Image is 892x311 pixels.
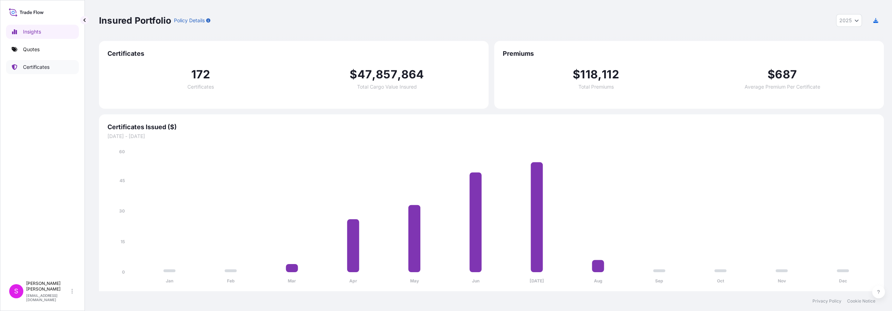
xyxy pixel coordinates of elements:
span: Certificates [107,49,480,58]
tspan: Dec [839,278,847,283]
tspan: 45 [119,178,125,183]
p: [PERSON_NAME] [PERSON_NAME] [26,281,70,292]
p: Insured Portfolio [99,15,171,26]
span: $ [350,69,357,80]
tspan: 0 [122,269,125,275]
a: Insights [6,25,79,39]
span: [DATE] - [DATE] [107,133,875,140]
tspan: Aug [594,278,602,283]
p: Quotes [23,46,40,53]
span: Premiums [503,49,875,58]
span: Certificates Issued ($) [107,123,875,131]
span: , [397,69,401,80]
span: 857 [376,69,397,80]
span: 118 [580,69,598,80]
span: S [14,288,18,295]
button: Year Selector [836,14,862,27]
span: , [372,69,376,80]
tspan: Mar [288,278,296,283]
tspan: Feb [227,278,235,283]
a: Privacy Policy [812,298,841,304]
tspan: Oct [717,278,724,283]
p: [EMAIL_ADDRESS][DOMAIN_NAME] [26,293,70,302]
tspan: Nov [778,278,786,283]
a: Certificates [6,60,79,74]
p: Policy Details [174,17,205,24]
tspan: Jan [166,278,173,283]
span: 172 [191,69,210,80]
a: Quotes [6,42,79,56]
span: 47 [357,69,372,80]
span: 687 [775,69,797,80]
a: Cookie Notice [847,298,875,304]
span: Average Premium Per Certificate [745,84,820,89]
tspan: May [410,278,419,283]
p: Certificates [23,64,49,71]
tspan: Apr [349,278,357,283]
tspan: 30 [119,208,125,214]
span: 2025 [839,17,852,24]
span: , [598,69,602,80]
tspan: 60 [119,149,125,154]
tspan: [DATE] [530,278,544,283]
span: 864 [401,69,424,80]
span: Certificates [187,84,214,89]
span: $ [768,69,775,80]
span: Total Cargo Value Insured [357,84,417,89]
span: 112 [602,69,619,80]
p: Insights [23,28,41,35]
span: Total Premiums [578,84,614,89]
tspan: Sep [655,278,663,283]
tspan: Jun [472,278,479,283]
tspan: 15 [121,239,125,244]
span: $ [573,69,580,80]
